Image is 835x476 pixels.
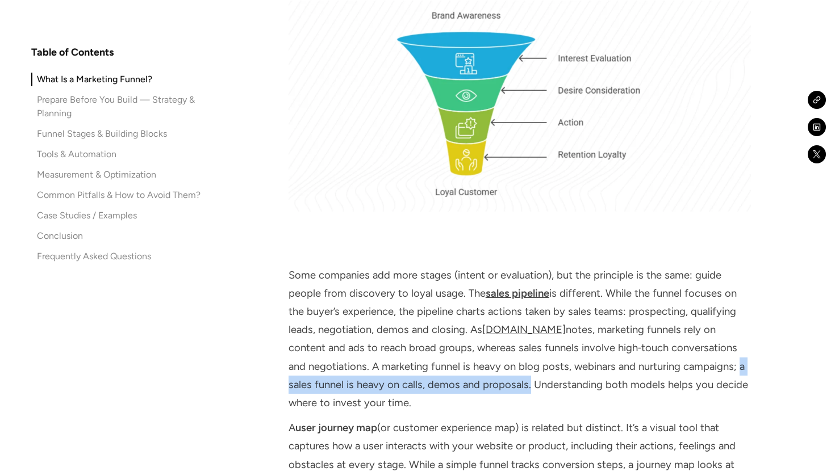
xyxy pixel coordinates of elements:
a: Frequently Asked Questions [31,250,211,263]
a: Tools & Automation [31,148,211,161]
a: Funnel Stages & Building Blocks [31,127,211,141]
div: Prepare Before You Build — Strategy & Planning [37,93,211,120]
div: Funnel Stages & Building Blocks [37,127,167,141]
div: Conclusion [37,229,83,243]
div: Case Studies / Examples [37,209,137,222]
a: [DOMAIN_NAME] [482,323,566,336]
strong: user journey map [295,422,377,434]
a: sales pipeline [486,287,549,300]
a: Common Pitfalls & How to Avoid Them? [31,188,211,202]
div: Common Pitfalls & How to Avoid Them? [37,188,201,202]
a: Measurement & Optimization [31,168,211,182]
div: Tools & Automation [37,148,116,161]
a: Case Studies / Examples [31,209,211,222]
a: Prepare Before You Build — Strategy & Planning [31,93,211,120]
a: Conclusion [31,229,211,243]
h4: Table of Contents [31,45,114,59]
p: Some companies add more stages (intent or evaluation), but the principle is the same: guide peopl... [289,266,751,412]
div: Frequently Asked Questions [37,250,151,263]
div: Measurement & Optimization [37,168,156,182]
div: What Is a Marketing Funnel? [37,73,152,86]
a: What Is a Marketing Funnel? [31,73,211,86]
